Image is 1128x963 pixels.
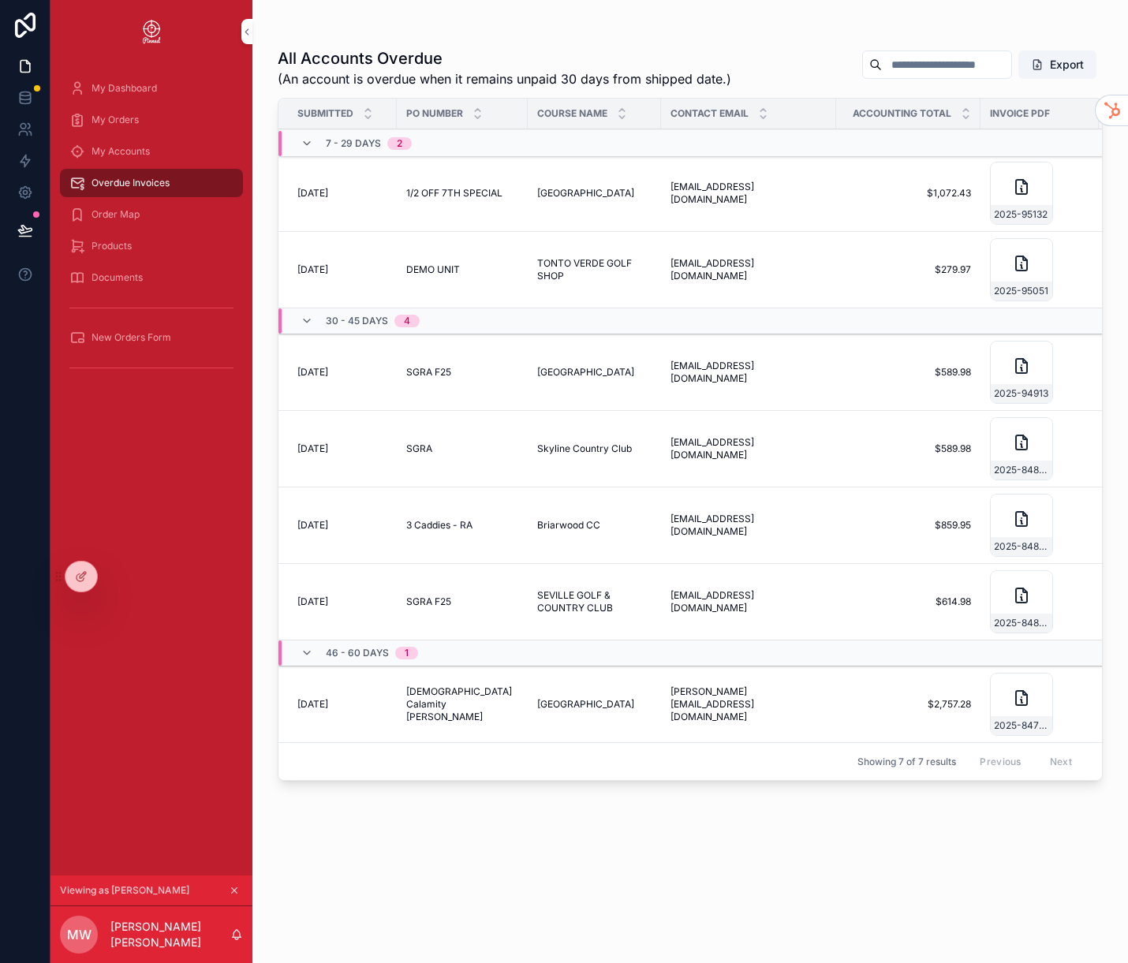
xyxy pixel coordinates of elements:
[60,137,243,166] a: My Accounts
[297,187,387,200] a: [DATE]
[297,263,387,276] a: [DATE]
[406,107,463,120] span: PO Number
[406,519,518,532] a: 3 Caddies - RA
[60,74,243,103] a: My Dashboard
[990,107,1050,120] span: Invoice PDF
[670,685,827,723] span: [PERSON_NAME][EMAIL_ADDRESS][DOMAIN_NAME]
[297,366,328,379] span: [DATE]
[990,673,1089,736] a: 2025-84726
[846,519,971,532] span: $859.95
[990,494,1089,557] a: 2025-84870
[278,47,731,69] h1: All Accounts Overdue
[406,187,502,200] span: 1/2 OFF 7TH SPECIAL
[670,181,827,206] a: [EMAIL_ADDRESS][DOMAIN_NAME]
[537,187,652,200] a: [GEOGRAPHIC_DATA]
[92,82,157,95] span: My Dashboard
[670,513,827,538] span: [EMAIL_ADDRESS][DOMAIN_NAME]
[60,200,243,229] a: Order Map
[846,595,971,608] a: $614.98
[990,570,1089,633] a: 2025-84867
[397,137,402,150] div: 2
[994,617,1049,629] span: 2025-84867
[297,595,328,608] span: [DATE]
[846,187,971,200] a: $1,072.43
[537,366,652,379] a: [GEOGRAPHIC_DATA]
[846,263,971,276] a: $279.97
[60,232,243,260] a: Products
[297,187,328,200] span: [DATE]
[537,187,634,200] span: [GEOGRAPHIC_DATA]
[857,756,956,768] span: Showing 7 of 7 results
[406,442,432,455] span: SGRA
[994,540,1049,553] span: 2025-84870
[406,685,518,723] a: [DEMOGRAPHIC_DATA] Calamity [PERSON_NAME]
[537,698,634,711] span: [GEOGRAPHIC_DATA]
[537,442,652,455] a: Skyline Country Club
[990,162,1089,225] a: 2025-95132
[297,519,387,532] a: [DATE]
[537,589,652,614] a: SEVILLE GOLF & COUNTRY CLUB
[846,698,971,711] a: $2,757.28
[846,366,971,379] a: $589.98
[670,589,827,614] a: [EMAIL_ADDRESS][DOMAIN_NAME]
[67,925,92,944] span: MW
[297,698,387,711] a: [DATE]
[406,187,518,200] a: 1/2 OFF 7TH SPECIAL
[670,436,827,461] a: [EMAIL_ADDRESS][DOMAIN_NAME]
[326,137,381,150] span: 7 - 29 Days
[60,106,243,134] a: My Orders
[326,647,389,659] span: 46 - 60 Days
[994,719,1049,732] span: 2025-84726
[670,360,827,385] a: [EMAIL_ADDRESS][DOMAIN_NAME]
[50,63,252,401] div: scrollable content
[297,263,328,276] span: [DATE]
[846,442,971,455] span: $589.98
[278,69,731,88] span: (An account is overdue when it remains unpaid 30 days from shipped date.)
[404,315,410,327] div: 4
[60,169,243,197] a: Overdue Invoices
[60,263,243,292] a: Documents
[994,285,1048,297] span: 2025-95051
[406,442,518,455] a: SGRA
[537,519,600,532] span: Briarwood CC
[297,519,328,532] span: [DATE]
[994,464,1049,476] span: 2025-84886
[297,442,387,455] a: [DATE]
[297,366,387,379] a: [DATE]
[406,263,518,276] a: DEMO UNIT
[537,107,607,120] span: Course Name
[537,257,652,282] a: TONTO VERDE GOLF SHOP
[994,208,1048,221] span: 2025-95132
[537,519,652,532] a: Briarwood CC
[92,240,132,252] span: Products
[297,107,353,120] span: Submitted
[60,884,189,897] span: Viewing as [PERSON_NAME]
[92,208,140,221] span: Order Map
[406,595,518,608] a: SGRA F25
[326,315,388,327] span: 30 - 45 Days
[92,331,171,344] span: New Orders Form
[1018,50,1096,79] button: Export
[853,107,951,120] span: Accounting Total
[405,647,409,659] div: 1
[990,238,1089,301] a: 2025-95051
[994,387,1048,400] span: 2025-94913
[670,257,827,282] a: [EMAIL_ADDRESS][DOMAIN_NAME]
[537,442,632,455] span: Skyline Country Club
[297,442,328,455] span: [DATE]
[92,177,170,189] span: Overdue Invoices
[297,595,387,608] a: [DATE]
